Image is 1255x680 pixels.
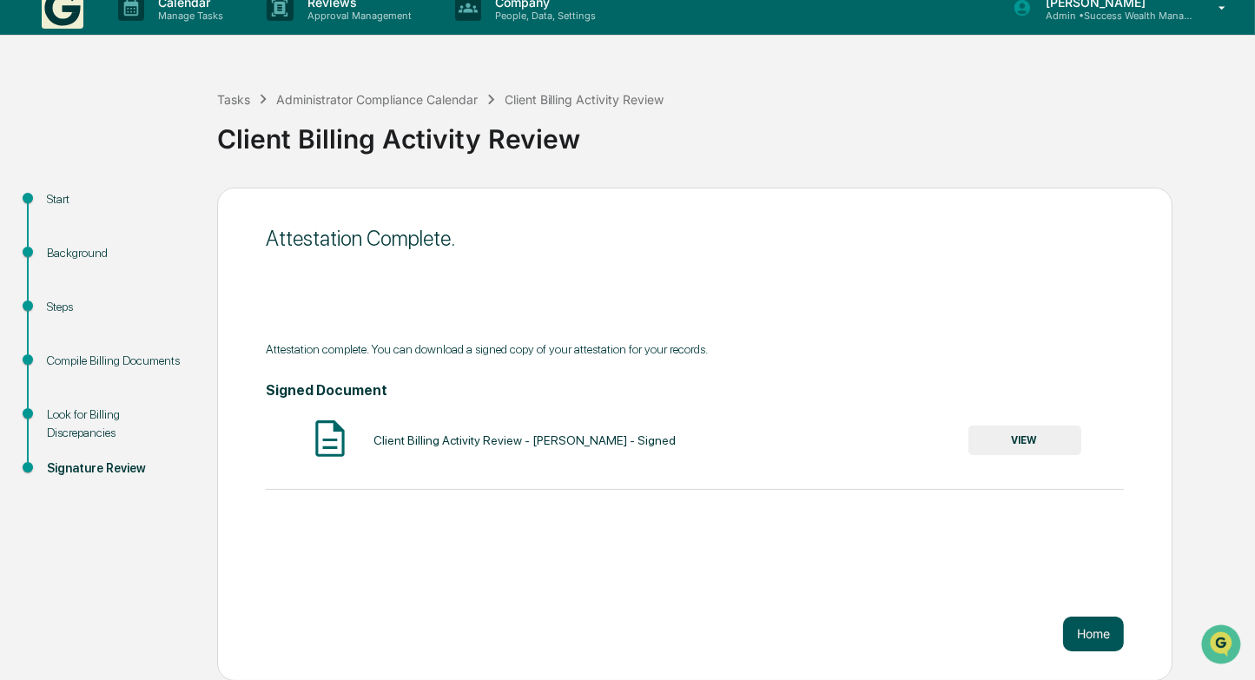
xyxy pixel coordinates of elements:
p: Manage Tasks [144,10,232,22]
span: Attestations [143,218,215,235]
img: 1746055101610-c473b297-6a78-478c-a979-82029cc54cd1 [17,132,49,163]
div: Administrator Compliance Calendar [276,92,478,107]
div: Steps [47,298,189,316]
span: Pylon [173,294,210,307]
a: Powered byPylon [122,293,210,307]
p: Approval Management [294,10,420,22]
div: Client Billing Activity Review [217,109,1246,155]
h4: Signed Document [266,382,1124,399]
span: Preclearance [35,218,112,235]
div: 🔎 [17,253,31,267]
div: We're available if you need us! [59,149,220,163]
div: Client Billing Activity Review - [PERSON_NAME] - Signed [373,433,676,447]
img: Document Icon [308,417,352,460]
span: Data Lookup [35,251,109,268]
div: 🗄️ [126,220,140,234]
p: How can we help? [17,36,316,63]
a: 🗄️Attestations [119,211,222,242]
div: Attestation complete. You can download a signed copy of your attestation for your records. [266,342,1124,356]
button: Start new chat [295,137,316,158]
a: 🔎Data Lookup [10,244,116,275]
p: People, Data, Settings [481,10,604,22]
button: Home [1063,617,1124,651]
div: Start [47,190,189,208]
div: Background [47,244,189,262]
div: Start new chat [59,132,285,149]
div: Client Billing Activity Review [505,92,664,107]
button: VIEW [968,426,1081,455]
div: Compile Billing Documents [47,352,189,370]
p: Admin • Success Wealth Management [1032,10,1193,22]
a: 🖐️Preclearance [10,211,119,242]
div: 🖐️ [17,220,31,234]
div: Tasks [217,92,250,107]
div: Attestation Complete. [266,226,1124,251]
iframe: Open customer support [1199,623,1246,670]
div: Look for Billing Discrepancies [47,406,189,442]
div: Signature Review [47,459,189,478]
